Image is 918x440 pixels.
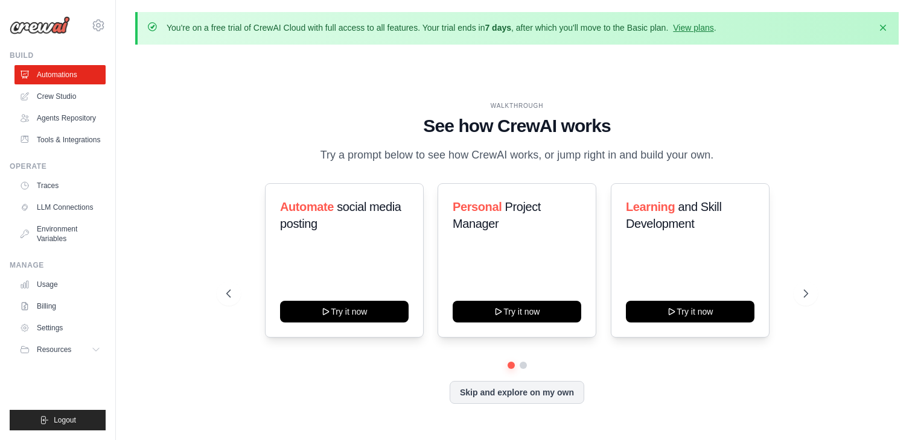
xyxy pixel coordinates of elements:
[14,340,106,359] button: Resources
[14,275,106,294] a: Usage
[10,162,106,171] div: Operate
[10,51,106,60] div: Build
[673,23,713,33] a: View plans
[280,200,334,213] span: Automate
[450,381,584,404] button: Skip and explore on my own
[14,318,106,338] a: Settings
[453,200,502,213] span: Personal
[10,260,106,270] div: Manage
[14,297,106,316] a: Billing
[858,382,918,440] iframe: Chat Widget
[226,115,808,137] h1: See how CrewAI works
[14,87,106,106] a: Crew Studio
[626,200,675,213] span: Learning
[14,219,106,248] a: Environment Variables
[54,415,76,425] span: Logout
[226,101,808,110] div: WALKTHROUGH
[10,16,70,34] img: Logo
[14,198,106,217] a: LLM Connections
[453,301,581,322] button: Try it now
[314,146,720,164] p: Try a prompt below to see how CrewAI works, or jump right in and build your own.
[626,200,721,230] span: and Skill Development
[485,23,511,33] strong: 7 days
[37,345,71,354] span: Resources
[14,65,106,84] a: Automations
[14,108,106,128] a: Agents Repository
[14,130,106,149] a: Tools & Integrations
[167,22,716,34] p: You're on a free trial of CrewAI Cloud with full access to all features. Your trial ends in , aft...
[626,301,754,322] button: Try it now
[10,410,106,430] button: Logout
[14,176,106,195] a: Traces
[280,301,409,322] button: Try it now
[280,200,401,230] span: social media posting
